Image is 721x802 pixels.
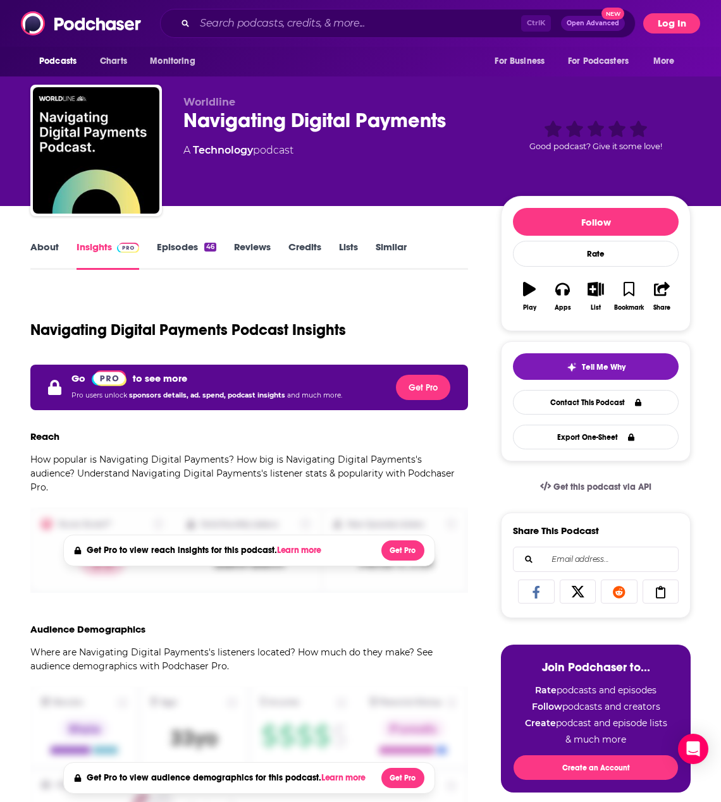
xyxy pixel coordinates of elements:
span: Monitoring [150,52,195,70]
a: Share on X/Twitter [560,580,596,604]
div: Play [523,304,536,312]
button: Bookmark [612,274,645,319]
button: Get Pro [381,768,424,788]
li: podcast and episode lists [514,717,678,729]
button: open menu [486,49,560,73]
button: Log In [643,13,700,33]
li: podcasts and creators [514,701,678,712]
img: Podchaser Pro [117,243,139,253]
h4: Get Pro to view audience demographics for this podcast. [87,772,369,783]
button: Get Pro [396,375,450,400]
p: to see more [133,372,187,384]
span: Charts [100,52,127,70]
span: Worldline [183,96,235,108]
h3: Share This Podcast [513,525,599,537]
button: Follow [513,208,679,236]
p: How popular is Navigating Digital Payments? How big is Navigating Digital Payments's audience? Un... [30,453,468,494]
input: Email address... [524,547,668,571]
button: open menu [141,49,211,73]
button: Create an Account [514,755,678,780]
a: Episodes46 [157,241,216,270]
img: tell me why sparkle [567,362,577,372]
a: Technology [193,144,253,156]
span: Good podcast? Give it some love! [529,142,662,151]
button: tell me why sparkleTell Me Why [513,353,679,380]
div: Search podcasts, credits, & more... [160,9,636,38]
div: Apps [555,304,571,312]
a: Copy Link [643,580,679,604]
img: Navigating Digital Payments [33,87,159,214]
a: Similar [376,241,407,270]
span: Get this podcast via API [553,482,651,492]
div: A podcast [183,143,293,158]
strong: Follow [532,701,562,712]
span: Open Advanced [567,20,619,27]
input: Search podcasts, credits, & more... [195,13,521,33]
li: & much more [514,734,678,745]
button: Get Pro [381,540,424,561]
span: For Business [495,52,545,70]
a: Get this podcast via API [530,471,662,502]
span: New [601,8,624,20]
h1: Navigating Digital Payments Podcast Insights [30,320,346,339]
div: List [591,304,601,312]
p: Go [71,372,85,384]
p: Where are Navigating Digital Payments's listeners located? How much do they make? See audience de... [30,645,468,673]
span: More [653,52,675,70]
button: Apps [546,274,579,319]
a: Share on Facebook [518,580,555,604]
div: Search followers [513,547,679,572]
div: Open Intercom Messenger [678,734,708,764]
a: Credits [288,241,321,270]
button: open menu [30,49,93,73]
span: sponsors details, ad. spend, podcast insights [129,391,287,399]
p: Pro users unlock and much more. [71,386,342,405]
strong: Create [525,717,556,729]
a: Lists [339,241,358,270]
div: Bookmark [614,304,644,312]
h3: Audience Demographics [30,623,145,635]
span: Tell Me Why [582,362,625,372]
div: 46 [204,243,216,252]
strong: Rate [535,684,557,696]
a: Charts [92,49,135,73]
button: Learn more [277,545,325,556]
img: Podchaser - Follow, Share and Rate Podcasts [21,11,142,35]
span: Ctrl K [521,15,551,32]
h3: Join Podchaser to... [514,660,678,674]
span: For Podcasters [568,52,629,70]
div: Rate [513,241,679,267]
a: Share on Reddit [601,580,638,604]
button: Open AdvancedNew [561,16,625,31]
button: open menu [560,49,647,73]
a: Pro website [92,370,126,386]
span: Podcasts [39,52,77,70]
a: About [30,241,59,270]
div: Good podcast? Give it some love! [501,96,691,174]
div: Share [653,304,670,312]
button: Share [646,274,679,319]
h3: Reach [30,430,59,442]
button: Play [513,274,546,319]
a: Reviews [234,241,271,270]
button: Export One-Sheet [513,425,679,449]
button: Learn more [321,773,369,783]
a: Contact This Podcast [513,390,679,415]
a: InsightsPodchaser Pro [77,241,139,270]
li: podcasts and episodes [514,684,678,696]
button: open menu [644,49,691,73]
img: Podchaser Pro [92,370,126,386]
button: List [579,274,612,319]
h4: Get Pro to view reach insights for this podcast. [87,545,325,556]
